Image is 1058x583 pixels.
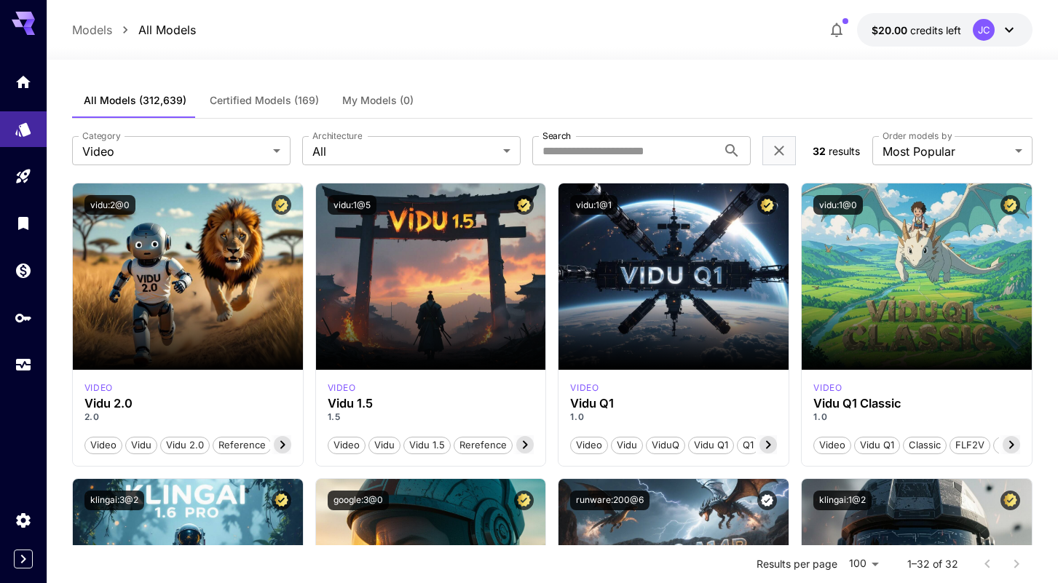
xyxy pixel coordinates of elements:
span: Video [85,438,122,453]
h3: Vidu 2.0 [84,397,291,411]
label: Architecture [312,130,362,142]
button: Certified Model – Vetted for best performance and includes a commercial license. [272,195,291,215]
span: Vidu [369,438,400,453]
div: Models [15,116,32,134]
span: $20.00 [872,24,910,36]
p: Results per page [757,557,837,571]
a: Models [72,21,112,39]
p: video [813,381,842,394]
span: Most Popular [883,143,1009,160]
div: Playground [15,167,32,186]
button: Classic [903,435,947,454]
button: Video [813,435,851,454]
button: Video [84,435,122,454]
button: runware:200@6 [570,491,650,510]
div: Home [15,73,32,91]
button: google:3@0 [328,491,389,510]
span: My Models (0) [342,94,414,107]
button: Vidu [368,435,400,454]
button: Certified Model – Vetted for best performance and includes a commercial license. [272,491,291,510]
div: vidu_q1 [570,381,599,394]
div: vidu_1_5 [328,381,356,394]
span: Vidu 1.5 [404,438,450,453]
button: Certified Model – Vetted for best performance and includes a commercial license. [757,195,777,215]
button: Expand sidebar [14,550,33,568]
span: All Models (312,639) [84,94,186,107]
span: Video [571,438,607,453]
span: Vidu Q1 [855,438,899,453]
label: Order models by [883,130,952,142]
span: I2V [994,438,1019,453]
span: Vidu [126,438,157,453]
button: Vidu 1.5 [403,435,451,454]
div: vidu_2_0 [84,381,113,394]
span: ViduQ [647,438,684,453]
button: klingai:3@2 [84,491,144,510]
button: Vidu Q1 [854,435,900,454]
div: Wallet [15,261,32,279]
button: Certified Model – Vetted for best performance and includes a commercial license. [514,491,534,510]
button: vidu:2@0 [84,195,135,215]
button: Verified working [757,491,777,510]
button: Certified Model – Vetted for best performance and includes a commercial license. [514,195,534,215]
button: Certified Model – Vetted for best performance and includes a commercial license. [1000,195,1020,215]
button: Vidu 2.0 [160,435,210,454]
label: Category [82,130,121,142]
span: 32 [813,145,826,157]
button: Reference [213,435,272,454]
h3: Vidu 1.5 [328,397,534,411]
button: I2V [993,435,1019,454]
button: vidu:1@1 [570,195,617,215]
span: Video [814,438,850,453]
label: Search [542,130,571,142]
button: Certified Model – Vetted for best performance and includes a commercial license. [1000,491,1020,510]
p: video [84,381,113,394]
span: Video [328,438,365,453]
h3: Vidu Q1 Classic [813,397,1020,411]
button: Rerefence [454,435,513,454]
span: Classic [904,438,946,453]
h3: Vidu Q1 [570,397,777,411]
p: 2.0 [84,411,291,424]
button: Vidu Q1 [688,435,734,454]
button: ViduQ [646,435,685,454]
button: vidu:1@0 [813,195,863,215]
span: Video [82,143,267,160]
p: video [570,381,599,394]
span: FLF2V [950,438,990,453]
p: 1.0 [570,411,777,424]
button: Video [328,435,366,454]
p: All Models [138,21,196,39]
div: API Keys [15,309,32,327]
span: All [312,143,497,160]
span: results [829,145,860,157]
div: Settings [15,511,32,529]
span: Rerefence [454,438,512,453]
span: Certified Models (169) [210,94,319,107]
button: Video [570,435,608,454]
button: Clear filters (1) [770,142,788,160]
div: Usage [15,356,32,374]
button: $19.9987JC [857,13,1033,47]
div: vidu_q1_classic [813,381,842,394]
button: Vidu [611,435,643,454]
div: JC [973,19,995,41]
span: Q1 [738,438,759,453]
p: video [328,381,356,394]
button: FLF2V [950,435,990,454]
button: vidu:1@5 [328,195,376,215]
span: credits left [910,24,961,36]
button: klingai:1@2 [813,491,872,510]
span: Vidu Q1 [689,438,733,453]
span: Vidu [612,438,642,453]
div: $19.9987 [872,23,961,38]
p: 1.5 [328,411,534,424]
nav: breadcrumb [72,21,196,39]
button: Vidu [125,435,157,454]
div: 100 [843,553,884,574]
